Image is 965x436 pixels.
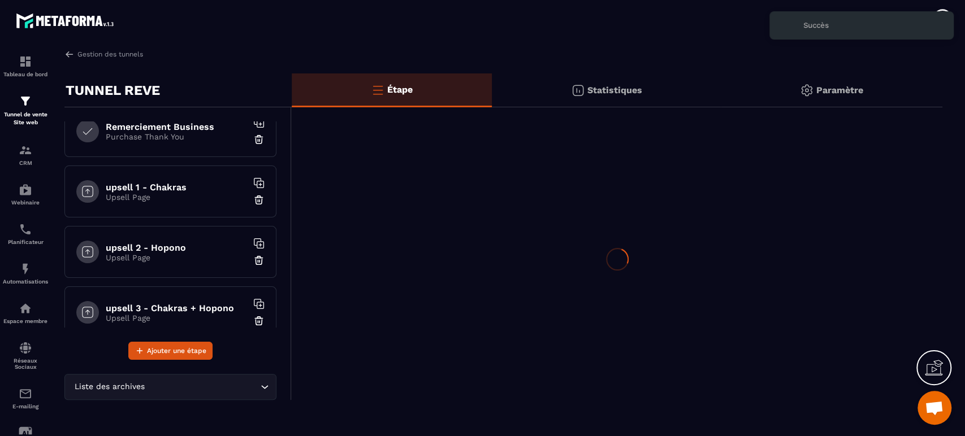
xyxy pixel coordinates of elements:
[106,253,247,262] p: Upsell Page
[3,86,48,135] a: formationformationTunnel de vente Site web
[816,85,863,95] p: Paramètre
[106,132,247,141] p: Purchase Thank You
[253,134,265,145] img: trash
[371,83,384,97] img: bars-o.4a397970.svg
[3,293,48,333] a: automationsautomationsEspace membre
[19,94,32,108] img: formation
[106,303,247,313] h6: upsell 3 - Chakras + Hopono
[64,49,143,59] a: Gestion des tunnels
[3,199,48,206] p: Webinaire
[3,403,48,409] p: E-mailing
[3,46,48,86] a: formationformationTableau de bord
[3,135,48,175] a: formationformationCRM
[19,55,32,68] img: formation
[800,84,813,97] img: setting-gr.5f69749f.svg
[3,71,48,77] p: Tableau de bord
[106,121,247,132] h6: Remerciement Business
[19,183,32,197] img: automations
[253,194,265,206] img: trash
[3,378,48,418] a: emailemailE-mailing
[3,333,48,378] a: social-networksocial-networkRéseaux Sociaux
[16,10,118,31] img: logo
[918,391,951,425] div: Ouvrir le chat
[147,381,258,393] input: Search for option
[19,341,32,355] img: social-network
[3,111,48,127] p: Tunnel de vente Site web
[106,193,247,202] p: Upsell Page
[19,143,32,157] img: formation
[387,84,413,95] p: Étape
[106,313,247,322] p: Upsell Page
[3,278,48,285] p: Automatisations
[3,239,48,245] p: Planificateur
[19,302,32,315] img: automations
[19,223,32,236] img: scheduler
[587,85,642,95] p: Statistiques
[3,318,48,324] p: Espace membre
[106,182,247,193] h6: upsell 1 - Chakras
[66,79,160,102] p: TUNNEL REVE
[571,84,585,97] img: stats.20deebd0.svg
[3,254,48,293] a: automationsautomationsAutomatisations
[106,242,247,253] h6: upsell 2 - Hopono
[64,374,276,400] div: Search for option
[19,387,32,400] img: email
[19,262,32,276] img: automations
[3,175,48,214] a: automationsautomationsWebinaire
[3,357,48,370] p: Réseaux Sociaux
[253,315,265,326] img: trash
[253,255,265,266] img: trash
[147,345,206,356] span: Ajouter une étape
[64,49,75,59] img: arrow
[128,342,213,360] button: Ajouter une étape
[3,160,48,166] p: CRM
[72,381,147,393] span: Liste des archives
[3,214,48,254] a: schedulerschedulerPlanificateur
